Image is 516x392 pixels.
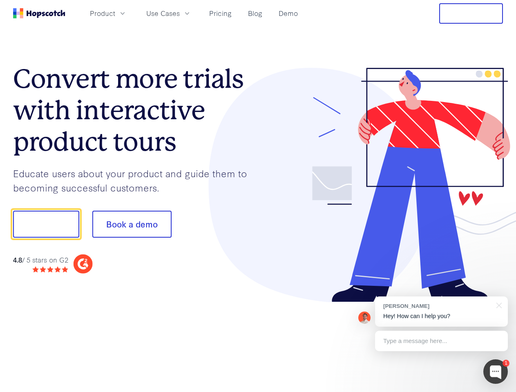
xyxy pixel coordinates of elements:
button: Free Trial [439,3,503,24]
a: Blog [245,7,266,20]
div: 1 [503,360,509,367]
a: Home [13,8,65,18]
img: Mark Spera [358,312,371,324]
button: Product [85,7,132,20]
strong: 4.8 [13,255,22,264]
p: Educate users about your product and guide them to becoming successful customers. [13,166,258,194]
div: Type a message here... [375,331,508,351]
h1: Convert more trials with interactive product tours [13,63,258,157]
span: Product [90,8,115,18]
button: Book a demo [92,211,172,238]
p: Hey! How can I help you? [383,312,500,321]
a: Demo [275,7,301,20]
button: Show me! [13,211,79,238]
span: Use Cases [146,8,180,18]
div: / 5 stars on G2 [13,255,68,265]
button: Use Cases [141,7,196,20]
div: [PERSON_NAME] [383,302,491,310]
a: Pricing [206,7,235,20]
